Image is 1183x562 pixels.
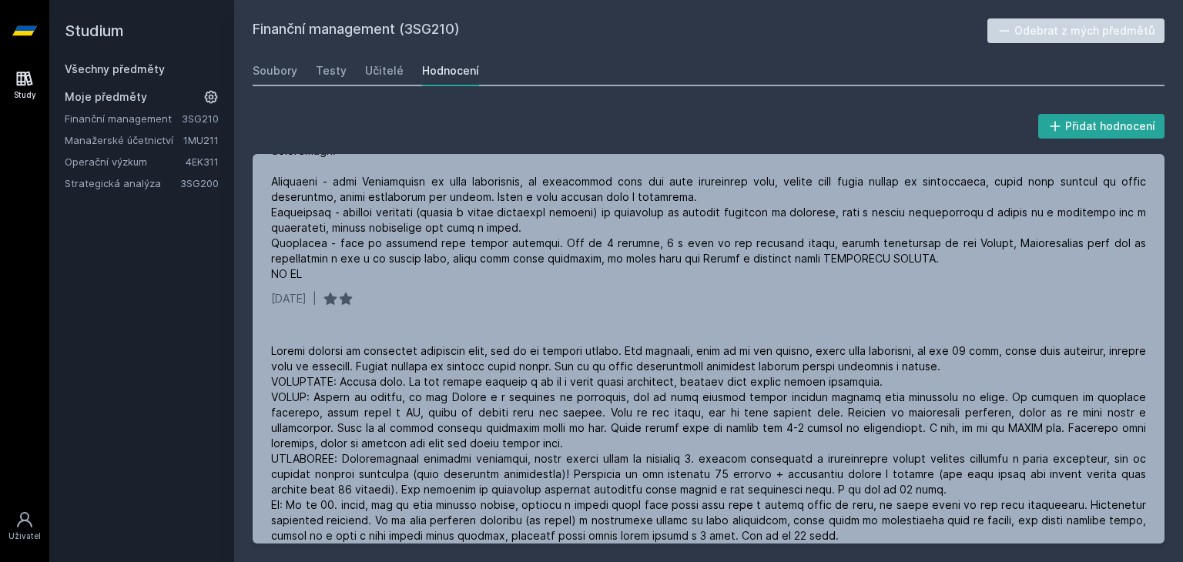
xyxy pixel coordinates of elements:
[183,134,219,146] a: 1MU211
[65,132,183,148] a: Manažerské účetnictví
[65,111,182,126] a: Finanční management
[14,89,36,101] div: Study
[3,62,46,109] a: Study
[180,177,219,189] a: 3SG200
[313,291,317,306] div: |
[253,55,297,86] a: Soubory
[65,154,186,169] a: Operační výzkum
[8,530,41,542] div: Uživatel
[186,156,219,168] a: 4EK311
[3,503,46,550] a: Uživatel
[65,89,147,105] span: Moje předměty
[65,176,180,191] a: Strategická analýza
[365,55,404,86] a: Učitelé
[365,63,404,79] div: Učitelé
[253,63,297,79] div: Soubory
[271,291,307,306] div: [DATE]
[182,112,219,125] a: 3SG210
[422,55,479,86] a: Hodnocení
[65,62,165,75] a: Všechny předměty
[1038,114,1165,139] button: Přidat hodnocení
[253,18,987,43] h2: Finanční management (3SG210)
[316,63,347,79] div: Testy
[422,63,479,79] div: Hodnocení
[987,18,1165,43] button: Odebrat z mých předmětů
[316,55,347,86] a: Testy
